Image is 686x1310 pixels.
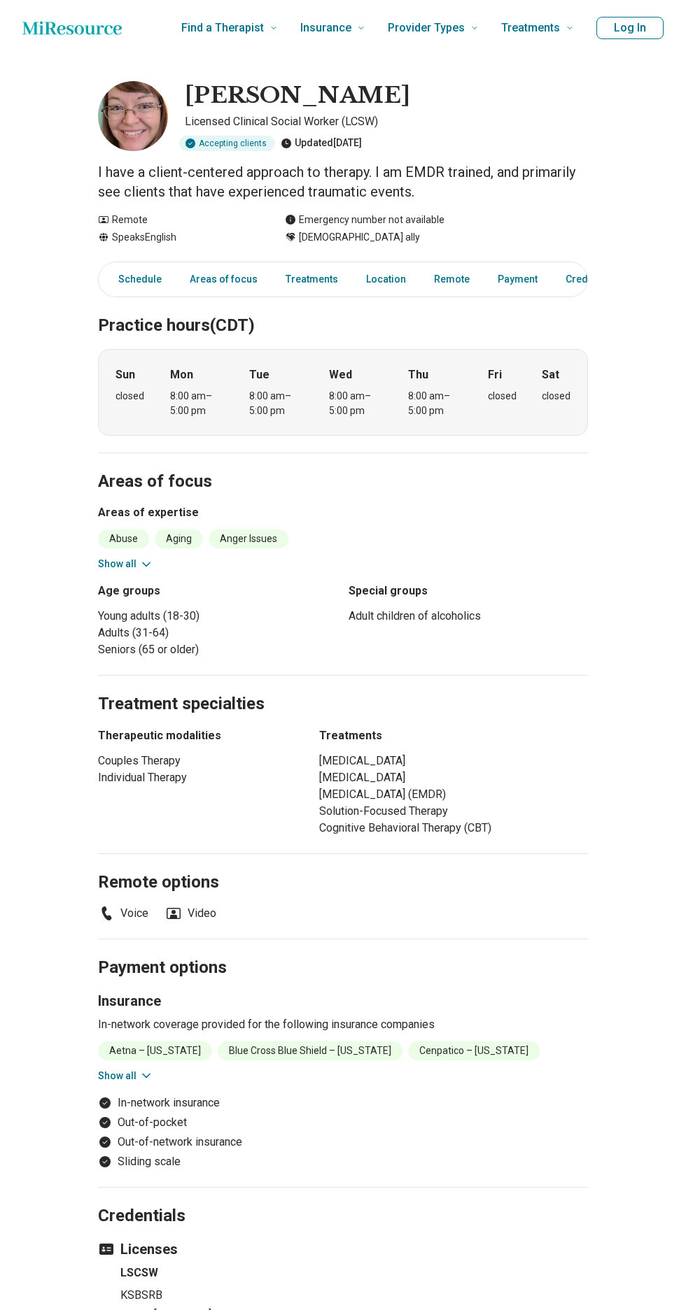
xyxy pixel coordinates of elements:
[249,389,303,418] div: 8:00 am – 5:00 pm
[170,366,193,383] strong: Mon
[98,583,337,599] h3: Age groups
[98,753,294,769] li: Couples Therapy
[299,230,420,245] span: [DEMOGRAPHIC_DATA] ally
[98,769,294,786] li: Individual Therapy
[98,162,588,201] p: I have a client-centered approach to therapy. I am EMDR trained, and primarily see clients that h...
[181,265,266,294] a: Areas of focus
[185,113,588,130] p: Licensed Clinical Social Worker (LCSW)
[98,1095,588,1111] li: In-network insurance
[426,265,478,294] a: Remote
[98,436,588,494] h2: Areas of focus
[557,265,627,294] a: Credentials
[98,1095,588,1170] ul: Payment options
[165,905,216,922] li: Video
[170,389,224,418] div: 8:00 am – 5:00 pm
[501,18,560,38] span: Treatments
[185,81,410,111] h1: [PERSON_NAME]
[488,389,517,404] div: closed
[98,1171,588,1228] h2: Credentials
[319,727,588,744] h3: Treatments
[98,349,588,436] div: When does the program meet?
[155,529,203,548] li: Aging
[115,366,135,383] strong: Sun
[408,366,428,383] strong: Thu
[300,18,351,38] span: Insurance
[98,991,588,1011] h3: Insurance
[101,265,170,294] a: Schedule
[358,265,414,294] a: Location
[22,14,122,42] a: Home page
[98,727,294,744] h3: Therapeutic modalities
[98,608,337,625] li: Young adults (18-30)
[98,1114,588,1131] li: Out-of-pocket
[98,1016,588,1033] p: In-network coverage provided for the following insurance companies
[349,608,588,625] li: Adult children of alcoholics
[596,17,664,39] button: Log In
[98,659,588,716] h2: Treatment specialties
[408,1041,540,1060] li: Cenpatico – [US_STATE]
[542,366,559,383] strong: Sat
[329,389,383,418] div: 8:00 am – 5:00 pm
[281,136,362,151] div: Updated [DATE]
[181,18,264,38] span: Find a Therapist
[120,1287,588,1304] p: KSBSRB
[218,1041,402,1060] li: Blue Cross Blue Shield – [US_STATE]
[98,905,148,922] li: Voice
[98,81,168,151] img: Kathryn Cole, Licensed Clinical Social Worker (LCSW)
[489,265,546,294] a: Payment
[98,1069,153,1083] button: Show all
[319,769,588,786] li: [MEDICAL_DATA]
[98,230,257,245] div: Speaks English
[98,1153,588,1170] li: Sliding scale
[542,389,570,404] div: closed
[319,786,588,803] li: [MEDICAL_DATA] (EMDR)
[319,820,588,836] li: Cognitive Behavioral Therapy (CBT)
[98,213,257,227] div: Remote
[249,366,269,383] strong: Tue
[388,18,465,38] span: Provider Types
[98,837,588,895] h2: Remote options
[98,1134,588,1151] li: Out-of-network insurance
[120,1265,588,1281] h4: LSCSW
[98,529,149,548] li: Abuse
[98,557,153,571] button: Show all
[98,280,588,338] h2: Practice hours (CDT)
[319,753,588,769] li: [MEDICAL_DATA]
[319,803,588,820] li: Solution-Focused Therapy
[285,213,444,227] div: Emergency number not available
[115,389,144,404] div: closed
[98,504,588,521] h3: Areas of expertise
[349,583,588,599] h3: Special groups
[98,625,337,641] li: Adults (31-64)
[98,1041,212,1060] li: Aetna – [US_STATE]
[488,366,502,383] strong: Fri
[209,529,288,548] li: Anger Issues
[179,136,275,151] div: Accepting clients
[98,923,588,980] h2: Payment options
[98,1239,588,1259] h3: Licenses
[277,265,346,294] a: Treatments
[408,389,462,418] div: 8:00 am – 5:00 pm
[329,366,352,383] strong: Wed
[98,641,337,658] li: Seniors (65 or older)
